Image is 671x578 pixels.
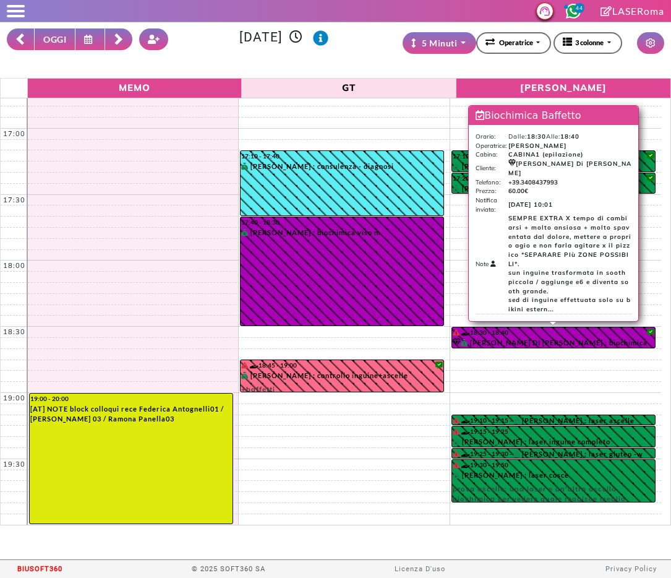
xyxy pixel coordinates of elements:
i: Il cliente ha degli insoluti [453,451,459,457]
b: CABINA1 (epilazione) [508,150,583,158]
td: Operatrice: [476,141,508,150]
div: [PERSON_NAME] : laser inguine completo [453,162,655,171]
div: 17:10 - 17:20 [453,152,655,161]
i: Clicca per andare alla pagina di firma [600,6,612,16]
i: PAGATO [453,185,462,192]
span: Memo [31,80,239,95]
span: 44 [575,3,584,13]
i: Categoria cliente: Diamante [508,160,516,167]
b: 60.00€ [508,187,528,194]
span: GT [245,80,453,95]
div: 17:40 - 18:30 [241,218,443,227]
i: Il cliente ha degli insoluti [453,462,459,468]
b: [PERSON_NAME] Di [PERSON_NAME] [508,160,631,176]
i: PAGATO [453,438,462,445]
div: [AT] NOTE block colloqui rece Federica Antognelli01 / [PERSON_NAME] 03 / Ramona Panella03 [30,404,232,425]
div: 18:30 [1,327,28,337]
i: Il cliente ha degli insoluti [453,428,459,434]
a: Licenza D'uso [395,565,445,573]
span: prova ascelle: una laser e un'altra ascella biochimica per vedere quale reagisce meglio [453,480,655,504]
td: Cliente: [476,159,508,177]
i: PAGATO [513,451,523,457]
td: Telefono: [476,178,508,187]
td: Notifica inviata: [476,196,508,214]
div: 19:30 - 19:50 [453,460,655,470]
div: 17:00 [1,129,28,139]
i: Il cliente ha degli insoluti [453,417,459,423]
div: [PERSON_NAME] : laser ascelle [453,184,655,193]
i: PAGATO [241,372,250,379]
div: [PERSON_NAME] : laser gluteo -w [513,449,655,458]
div: 17:10 - 17:40 [241,152,443,161]
i: Il cliente ha degli insoluti [241,362,248,368]
div: [PERSON_NAME] : controllo inguine+ascelle [241,371,443,392]
i: PAGATO [461,339,470,346]
div: [PERSON_NAME] : laser ascelle [513,416,655,425]
div: 18:45 - 19:00 [241,361,443,370]
button: OGGI [34,28,75,50]
h3: [DATE] [176,29,393,46]
div: [PERSON_NAME] : laser inguine completo [453,437,655,447]
b: 18:30 [527,132,546,140]
a: Clicca per andare alla pagina di firmaLASERoma [600,5,664,17]
div: 19:00 [1,393,28,403]
b: [PERSON_NAME] [508,142,566,149]
div: 18:00 [1,261,28,271]
div: 19:10 - 19:15 [453,416,513,424]
i: PAGATO [513,417,523,424]
div: 18:30 - 18:40 [453,328,655,337]
b: SEMPRE EXTRA X tempo di cambiarsi + molto ansiosa + molto spaventata dal dolore, mettere a propri... [508,214,631,313]
i: PAGATO [241,163,250,170]
b: +39.3408437993 [508,178,558,186]
i: PAGATO [453,472,462,478]
div: 19:25 - 19:30 [453,449,513,457]
span: Biochimica Baffetto [476,110,581,121]
b: [DATE] 10:01 [508,201,553,208]
div: 5 Minuti [411,37,457,50]
i: PAGATO [453,163,462,170]
div: [PERSON_NAME] : laser cosce [453,470,655,502]
div: 19:30 [1,459,28,470]
div: 19:15 - 19:25 [453,427,655,436]
td: Dalle: Alle: [508,132,631,141]
a: Privacy Policy [605,565,657,573]
span: [PERSON_NAME] [459,80,667,95]
i: Il cliente ha degli insoluti [453,329,459,335]
div: [PERSON_NAME] DI [PERSON_NAME] : biochimica baffetto [453,338,655,348]
td: Note [476,214,508,314]
td: Prezzo: [476,186,508,196]
span: +baffetti [241,381,443,394]
button: Crea nuovo contatto rapido [139,28,169,50]
i: Categoria cliente: Diamante [453,339,461,347]
td: Orario: [476,132,508,141]
div: 19:00 - 20:00 [30,394,232,403]
div: [PERSON_NAME] : biochimica viso m [241,228,443,241]
div: 17:20 - 17:30 [453,174,655,183]
div: [PERSON_NAME] : consulenza - diagnosi [241,162,443,175]
div: 17:30 [1,195,28,205]
b: 18:40 [560,132,579,140]
i: PAGATO [241,229,250,236]
td: Cabina: [476,150,508,159]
